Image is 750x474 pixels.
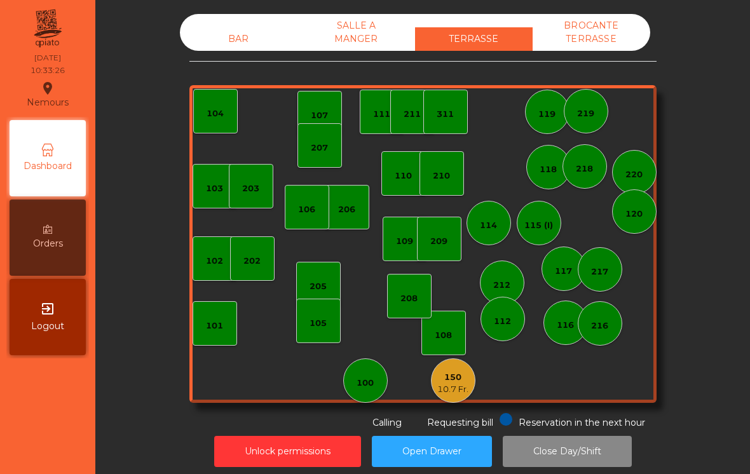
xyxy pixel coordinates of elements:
[494,315,511,328] div: 112
[625,208,643,220] div: 120
[480,219,497,232] div: 114
[357,377,374,389] div: 100
[40,301,55,316] i: exit_to_app
[206,255,223,267] div: 102
[396,235,413,248] div: 109
[576,163,593,175] div: 218
[311,109,328,122] div: 107
[31,320,64,333] span: Logout
[437,371,468,384] div: 150
[24,159,72,173] span: Dashboard
[310,317,327,330] div: 105
[206,320,223,332] div: 101
[31,65,65,76] div: 10:33:26
[524,219,553,232] div: 115 (I)
[533,14,650,51] div: BROCANTE TERRASSE
[206,182,223,195] div: 103
[180,27,297,51] div: BAR
[538,108,556,121] div: 119
[338,203,355,216] div: 206
[242,182,259,195] div: 203
[557,319,574,332] div: 116
[430,235,447,248] div: 209
[372,436,492,467] button: Open Drawer
[433,170,450,182] div: 210
[503,436,632,467] button: Close Day/Shift
[625,168,643,181] div: 220
[33,237,63,250] span: Orders
[372,417,402,428] span: Calling
[297,14,415,51] div: SALLE A MANGER
[298,203,315,216] div: 106
[519,417,645,428] span: Reservation in the next hour
[214,436,361,467] button: Unlock permissions
[427,417,493,428] span: Requesting bill
[540,163,557,176] div: 118
[27,79,69,111] div: Nemours
[437,108,454,121] div: 311
[373,108,390,121] div: 111
[311,142,328,154] div: 207
[40,81,55,96] i: location_on
[555,265,572,278] div: 117
[310,280,327,293] div: 205
[32,6,63,51] img: qpiato
[404,108,421,121] div: 211
[493,279,510,292] div: 212
[243,255,261,267] div: 202
[415,27,533,51] div: TERRASSE
[591,320,608,332] div: 216
[34,52,61,64] div: [DATE]
[400,292,418,305] div: 208
[435,329,452,342] div: 108
[395,170,412,182] div: 110
[207,107,224,120] div: 104
[577,107,594,120] div: 219
[437,383,468,396] div: 10.7 Fr.
[591,266,608,278] div: 217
